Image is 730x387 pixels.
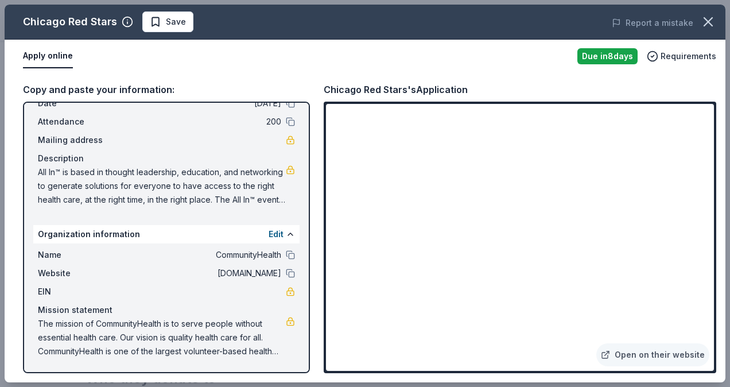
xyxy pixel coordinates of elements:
[38,303,295,317] div: Mission statement
[647,49,716,63] button: Requirements
[38,133,115,147] span: Mailing address
[115,266,281,280] span: [DOMAIN_NAME]
[23,13,117,31] div: Chicago Red Stars
[661,49,716,63] span: Requirements
[166,15,186,29] span: Save
[269,227,284,241] button: Edit
[612,16,693,30] button: Report a mistake
[38,285,115,299] span: EIN
[38,317,286,358] span: The mission of CommunityHealth is to serve people without essential health care. Our vision is qu...
[23,44,73,68] button: Apply online
[38,165,286,207] span: All In™ is based in thought leadership, education, and networking to generate solutions for every...
[33,225,300,243] div: Organization information
[115,248,281,262] span: CommunityHealth
[38,266,115,280] span: Website
[38,248,115,262] span: Name
[324,82,468,97] div: Chicago Red Stars's Application
[38,115,115,129] span: Attendance
[115,115,281,129] span: 200
[596,343,709,366] a: Open on their website
[38,96,115,110] span: Date
[38,152,295,165] div: Description
[23,82,310,97] div: Copy and paste your information:
[115,96,281,110] span: [DATE]
[142,11,193,32] button: Save
[577,48,638,64] div: Due in 8 days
